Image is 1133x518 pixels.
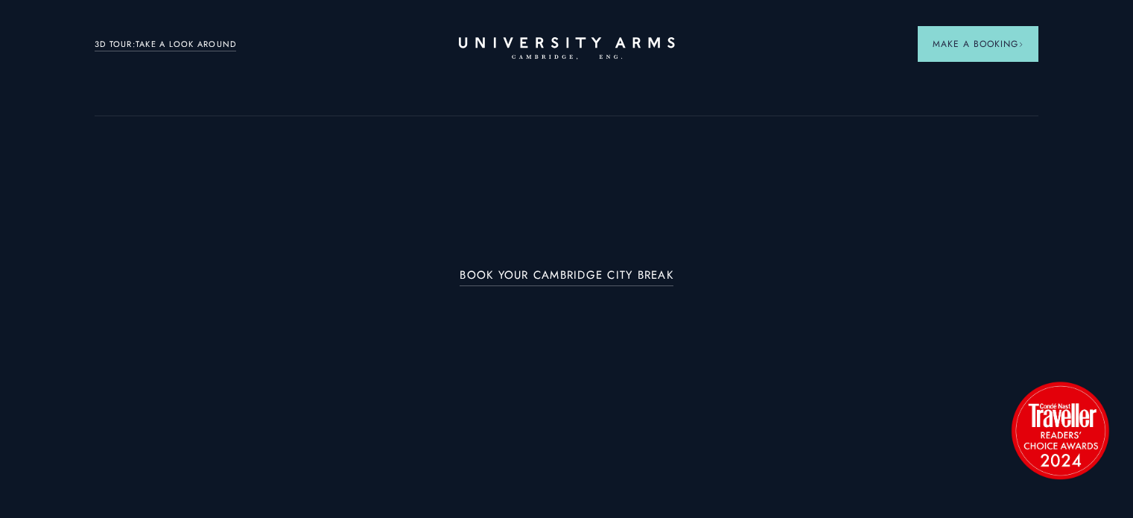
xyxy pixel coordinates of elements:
button: Make a BookingArrow icon [918,26,1038,62]
a: BOOK YOUR CAMBRIDGE CITY BREAK [460,269,673,286]
a: 3D TOUR:TAKE A LOOK AROUND [95,38,237,51]
a: Home [459,37,675,60]
img: image-2524eff8f0c5d55edbf694693304c4387916dea5-1501x1501-png [1004,374,1116,486]
img: Arrow icon [1018,42,1023,47]
span: Make a Booking [933,37,1023,51]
